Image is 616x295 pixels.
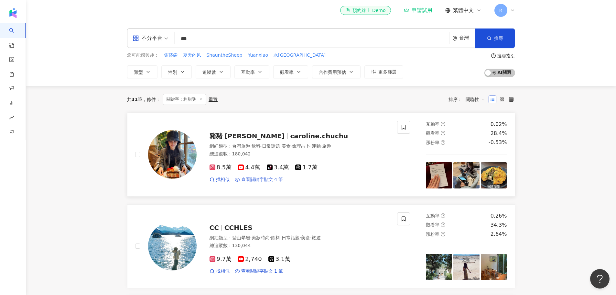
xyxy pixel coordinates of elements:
button: 夏天的风 [183,52,201,59]
span: 找相似 [216,176,230,183]
img: KOL Avatar [148,130,197,179]
span: 命理占卜 [292,143,310,149]
span: CCHLES [224,224,253,232]
span: 運動 [312,143,321,149]
img: post-image [426,162,452,188]
span: 搜尋 [494,36,503,41]
div: 台灣 [459,35,475,41]
span: 台灣旅遊 [232,143,250,149]
span: 旅遊 [322,143,331,149]
div: 總追蹤數 ： 180,042 [210,151,390,157]
span: R [499,7,503,14]
span: 登山攀岩 [232,235,250,240]
span: · [280,143,281,149]
button: 更多篩選 [364,65,403,78]
a: 查看關鍵字貼文 1 筆 [235,268,283,275]
span: question-circle [441,122,445,126]
span: rise [9,111,14,126]
span: · [261,143,262,149]
div: 網紅類型 ： [210,235,390,241]
span: CC [210,224,219,232]
span: question-circle [441,232,445,236]
span: question-circle [441,213,445,218]
button: 水[GEOGRAPHIC_DATA] [273,52,326,59]
div: 網紅類型 ： [210,143,390,150]
button: 觀看率 [273,65,308,78]
img: logo icon [8,8,18,18]
span: 美食 [282,143,291,149]
span: 查看關鍵字貼文 4 筆 [241,176,283,183]
span: 美妝時尚 [252,235,270,240]
span: · [310,235,311,240]
span: environment [452,36,457,41]
span: 飲料 [252,143,261,149]
img: post-image [481,254,507,280]
span: · [310,143,311,149]
span: 互動率 [426,213,439,218]
span: 類型 [134,70,143,75]
img: KOL Avatar [148,222,197,270]
a: KOL AvatarCCCCHLES網紅類型：登山攀岩·美妝時尚·飲料·日常話題·美食·旅遊總追蹤數：130,0449.7萬2,7403.1萬找相似查看關鍵字貼文 1 筆互動率question-... [127,204,515,288]
span: 觀看率 [426,222,439,227]
div: 0.02% [491,121,507,128]
span: 條件 ： [142,97,160,102]
span: 您可能感興趣： [127,52,159,59]
a: KOL Avatar豬豬 [PERSON_NAME]caroline.chuchu網紅類型：台灣旅遊·飲料·日常話題·美食·命理占卜·運動·旅遊總追蹤數：180,0428.5萬4.4萬3.4萬1... [127,113,515,197]
span: 31 [132,97,138,102]
span: 關聯性 [466,94,485,105]
button: 集菸袋 [164,52,178,59]
span: 3.1萬 [268,256,291,263]
div: 28.4% [491,130,507,137]
span: ShauntheSheep [207,52,243,59]
span: 豬豬 [PERSON_NAME] [210,132,285,140]
span: appstore [133,35,139,41]
div: -0.53% [489,139,507,146]
span: 3.4萬 [267,164,289,171]
button: ShauntheSheep [206,52,243,59]
span: 關鍵字：利脂受 [163,94,206,105]
span: 互動率 [241,70,255,75]
span: caroline.chuchu [290,132,348,140]
span: 觀看率 [426,130,439,136]
button: Yuanxiao [247,52,268,59]
a: 查看關鍵字貼文 4 筆 [235,176,283,183]
div: 預約線上 Demo [345,7,385,14]
a: 找相似 [210,268,230,275]
span: 8.5萬 [210,164,232,171]
span: 繁體中文 [453,7,474,14]
span: 日常話題 [282,235,300,240]
span: · [270,235,271,240]
span: 日常話題 [262,143,280,149]
span: 夏天的风 [183,52,201,59]
span: · [250,235,252,240]
div: 34.3% [491,221,507,229]
iframe: Help Scout Beacon - Open [590,269,610,289]
span: 更多篩選 [378,69,396,74]
a: 申請試用 [404,7,432,14]
span: 漲粉率 [426,232,439,237]
button: 搜尋 [475,28,515,48]
span: 2,740 [238,256,262,263]
span: question-circle [441,140,445,145]
img: post-image [453,254,480,280]
a: 預約線上 Demo [340,6,391,15]
button: 追蹤數 [196,65,231,78]
span: 互動率 [426,121,439,127]
span: 觀看率 [280,70,294,75]
span: · [300,235,301,240]
span: Yuanxiao [248,52,268,59]
div: 2.64% [491,231,507,238]
span: 查看關鍵字貼文 1 筆 [241,268,283,275]
button: 合作費用預估 [312,65,361,78]
span: 性別 [168,70,177,75]
div: 共 筆 [127,97,142,102]
button: 類型 [127,65,157,78]
span: 漲粉率 [426,140,439,145]
span: 4.4萬 [238,164,260,171]
a: 找相似 [210,176,230,183]
span: question-circle [441,131,445,135]
span: 找相似 [216,268,230,275]
span: · [280,235,281,240]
